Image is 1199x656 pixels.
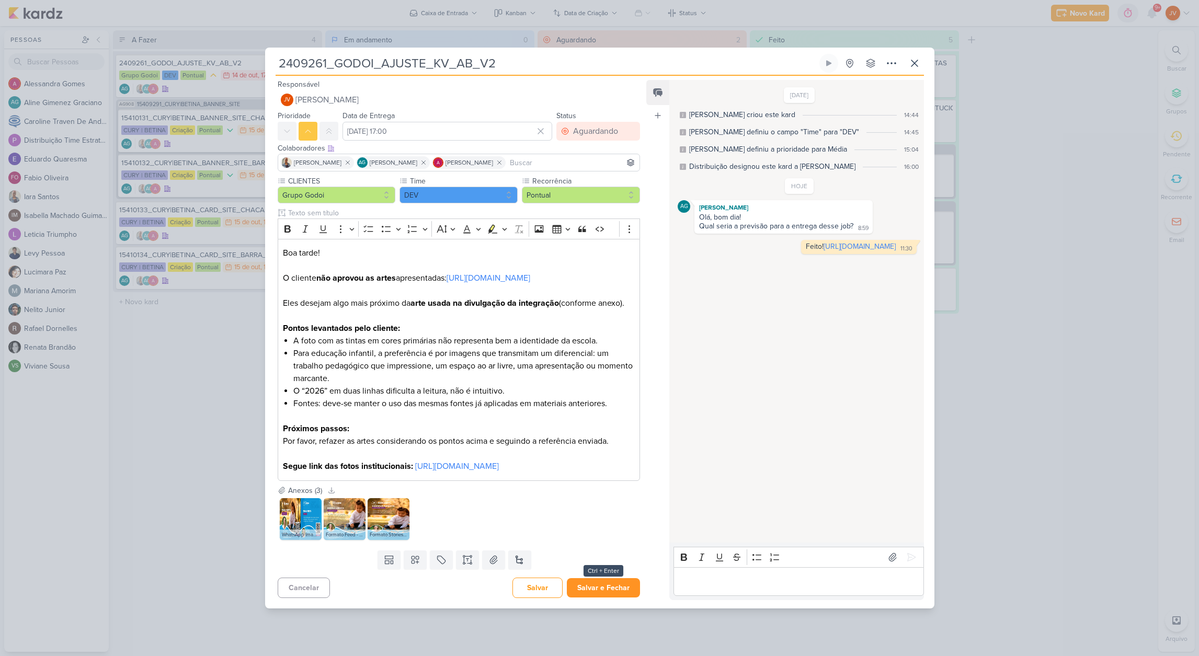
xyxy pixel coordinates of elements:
[680,204,688,210] p: AG
[409,176,518,187] label: Time
[584,565,623,577] div: Ctrl + Enter
[689,161,855,172] div: Distribuição designou este kard a Joney
[673,547,923,567] div: Editor toolbar
[293,347,634,385] li: Para educação infantil, a preferência é por imagens que transmitam um diferencial: um trabalho pe...
[531,176,640,187] label: Recorrência
[556,111,576,120] label: Status
[399,187,518,203] button: DEV
[280,498,322,540] img: j8upJWZZYniFYm6mvsQSDqIhfxR3734iNWSLaI92.jpg
[281,157,292,168] img: Iara Santos
[573,125,618,137] div: Aguardando
[276,54,817,73] input: Kard Sem Título
[278,239,641,481] div: Editor editing area: main
[283,247,634,284] p: Boa tarde! O cliente apresentadas:
[904,162,919,171] div: 16:00
[357,157,368,168] div: Aline Gimenez Graciano
[680,129,686,135] div: Este log é visível à todos no kard
[415,461,499,471] a: [URL][DOMAIN_NAME]
[678,200,690,213] div: Aline Gimenez Graciano
[680,146,686,153] div: Este log é visível à todos no kard
[278,218,641,239] div: Editor toolbar
[287,176,396,187] label: CLIENTES
[293,335,634,347] li: A foto com as tintas em cores primárias não representa bem a identidade da escola.
[324,498,366,540] img: 7yvdvEaSoRG9Ro6sfCkZEJzmBPAXM1ysD2Siprj0.png
[283,422,634,447] p: Por favor, refazer as artes considerando os pontos acima e seguindo a referência enviada.
[278,187,396,203] button: Grupo Godoi
[324,530,366,540] div: Formato Feed - 1080x1080_v3 (5).png
[858,224,869,233] div: 8:59
[278,111,311,120] label: Prioridade
[288,485,322,496] div: Anexos (3)
[293,397,634,422] li: Fontes: deve-se manter o uso das mesmas fontes já aplicadas em materiais anteriores.
[825,59,833,67] div: Ligar relógio
[316,273,396,283] strong: não aprovou as artes
[522,187,640,203] button: Pontual
[556,122,640,141] button: Aguardando
[281,94,293,106] div: Joney Viana
[278,80,319,89] label: Responsável
[342,122,553,141] input: Select a date
[283,461,413,471] strong: Segue link das fotos institucionais:
[904,110,919,120] div: 14:44
[689,109,795,120] div: Aline criou este kard
[368,498,409,540] img: Re0ZW41tyTKXsgARORaCZo7rPfGHEJZy8xYlkZiY.png
[904,128,919,137] div: 14:45
[699,222,853,231] div: Qual seria a previsão para a entrega desse job?
[824,242,896,251] a: [URL][DOMAIN_NAME]
[433,157,443,168] img: Alessandra Gomes
[278,90,641,109] button: JV [PERSON_NAME]
[680,164,686,170] div: Este log é visível à todos no kard
[673,567,923,596] div: Editor editing area: main
[370,158,417,167] span: [PERSON_NAME]
[294,158,341,167] span: [PERSON_NAME]
[278,578,330,598] button: Cancelar
[689,126,859,137] div: Aline definiu o campo "Time" para "DEV"
[904,145,919,154] div: 15:04
[447,273,530,283] a: [URL][DOMAIN_NAME]
[342,111,395,120] label: Data de Entrega
[286,208,641,218] input: Texto sem título
[293,385,634,397] li: O “2026” em duas linhas dificulta a leitura, não é intuitivo.
[806,242,896,251] div: Feito!
[278,143,641,154] div: Colaboradores
[680,112,686,118] div: Este log é visível à todos no kard
[696,202,871,213] div: [PERSON_NAME]
[508,156,638,169] input: Buscar
[283,297,634,309] p: Eles desejam algo mais próximo da (conforme anexo).
[567,578,640,597] button: Salvar e Fechar
[900,245,912,253] div: 11:30
[368,530,409,540] div: Formato Stories - 1080x1920_v2 (2).png
[512,578,563,598] button: Salvar
[446,158,493,167] span: [PERSON_NAME]
[689,144,847,155] div: Aline definiu a prioridade para Média
[699,213,868,222] div: Olá, bom dia!
[410,298,559,308] strong: arte usada na divulgação da integração
[280,530,322,540] div: WhatsApp Image [DATE] 15.09.01.jpeg
[295,94,359,106] span: [PERSON_NAME]
[283,423,349,434] strong: Próximos passos:
[359,160,366,166] p: AG
[284,97,290,103] p: JV
[283,323,400,333] strong: Pontos levantados pelo cliente:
